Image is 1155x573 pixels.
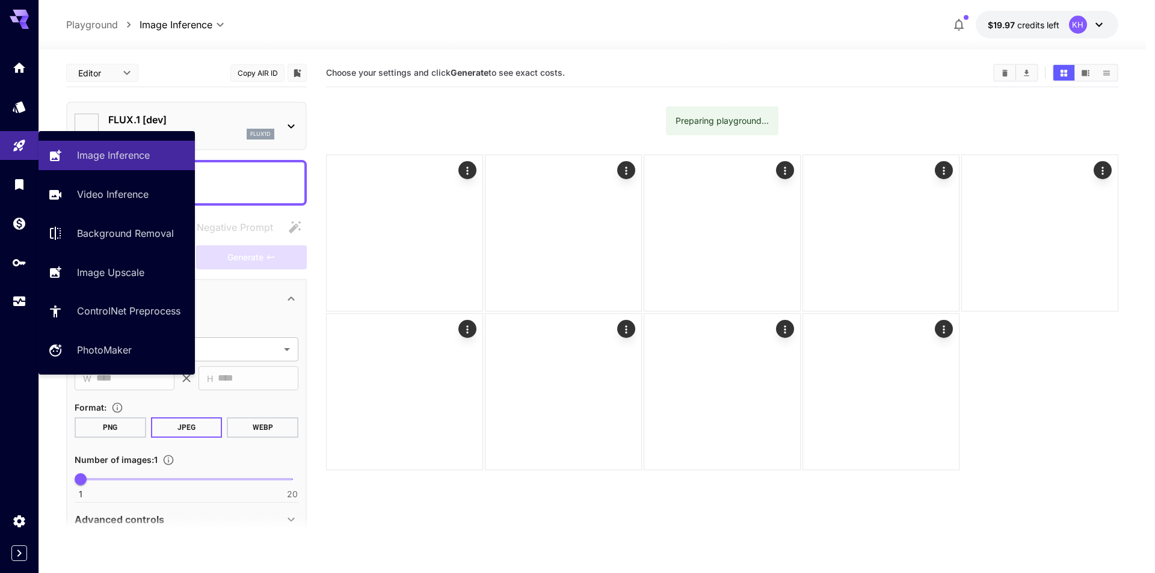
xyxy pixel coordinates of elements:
[75,512,164,527] p: Advanced controls
[250,130,271,138] p: flux1d
[988,20,1017,30] span: $19.97
[11,545,27,561] button: Expand sidebar
[1069,16,1087,34] div: KH
[776,161,794,179] div: Actions
[1053,65,1074,81] button: Show images in grid view
[227,417,298,438] button: WEBP
[140,17,212,32] span: Image Inference
[75,455,158,465] span: Number of images : 1
[935,161,953,179] div: Actions
[451,67,488,78] b: Generate
[12,255,26,270] div: API Keys
[197,220,273,234] span: Negative Prompt
[617,320,635,338] div: Actions
[12,216,26,231] div: Wallet
[77,148,150,162] p: Image Inference
[292,66,303,80] button: Add to library
[676,110,769,132] div: Preparing playground...
[66,17,118,32] p: Playground
[78,67,115,79] span: Editor
[976,11,1118,38] button: $19.967
[77,226,174,241] p: Background Removal
[173,219,283,234] span: Negative prompts are not compatible with the selected model.
[617,161,635,179] div: Actions
[12,513,26,529] div: Settings
[458,320,476,338] div: Actions
[79,488,82,500] span: 1
[12,138,26,153] div: Playground
[38,141,195,170] a: Image Inference
[458,161,476,179] div: Actions
[77,187,149,201] p: Video Inference
[38,296,195,326] a: ControlNet Preprocess
[38,257,195,287] a: Image Upscale
[12,60,26,75] div: Home
[38,180,195,209] a: Video Inference
[77,343,132,357] p: PhotoMaker
[108,112,274,127] p: FLUX.1 [dev]
[12,177,26,192] div: Library
[158,454,179,466] button: Specify how many images to generate in a single request. Each image generation will be charged se...
[230,64,285,82] button: Copy AIR ID
[151,417,223,438] button: JPEG
[776,320,794,338] div: Actions
[207,372,213,385] span: H
[106,402,128,414] button: Choose the file format for the output image.
[1016,65,1037,81] button: Download All
[1052,64,1118,82] div: Show images in grid viewShow images in video viewShow images in list view
[38,336,195,365] a: PhotoMaker
[1094,161,1112,179] div: Actions
[75,417,146,438] button: PNG
[66,17,140,32] nav: breadcrumb
[1075,65,1096,81] button: Show images in video view
[935,320,953,338] div: Actions
[83,372,91,385] span: W
[38,219,195,248] a: Background Removal
[75,402,106,412] span: Format :
[77,304,180,318] p: ControlNet Preprocess
[12,99,26,114] div: Models
[994,65,1015,81] button: Clear Images
[12,294,26,309] div: Usage
[1096,65,1117,81] button: Show images in list view
[77,265,144,280] p: Image Upscale
[1017,20,1059,30] span: credits left
[993,64,1038,82] div: Clear ImagesDownload All
[287,488,298,500] span: 20
[326,67,565,78] span: Choose your settings and click to see exact costs.
[988,19,1059,31] div: $19.967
